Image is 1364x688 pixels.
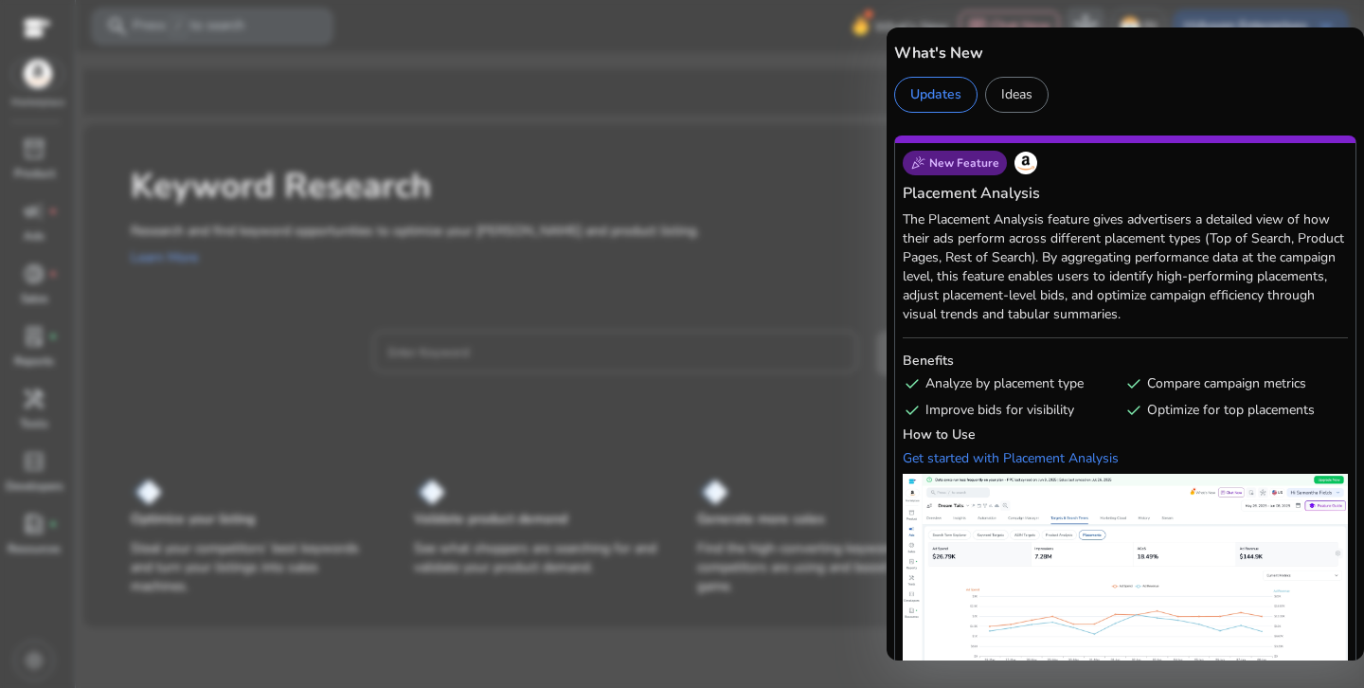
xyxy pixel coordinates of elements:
img: Amazon [1014,152,1037,174]
div: Compare campaign metrics [1124,374,1338,393]
span: check [1124,374,1143,393]
h5: What's New [894,42,1356,64]
h6: Benefits [903,352,1348,371]
div: Updates [894,77,978,113]
span: New Feature [929,155,999,171]
p: The Placement Analysis feature gives advertisers a detailed view of how their ads perform across ... [903,210,1348,324]
span: check [1124,401,1143,420]
h5: Placement Analysis [903,182,1348,205]
div: Improve bids for visibility [903,401,1117,420]
div: Optimize for top placements [1124,401,1338,420]
a: Get started with Placement Analysis [903,449,1119,467]
span: celebration [910,155,925,171]
div: Ideas [985,77,1049,113]
div: Analyze by placement type [903,374,1117,393]
h6: How to Use [903,425,1348,444]
span: check [903,401,922,420]
span: check [903,374,922,393]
